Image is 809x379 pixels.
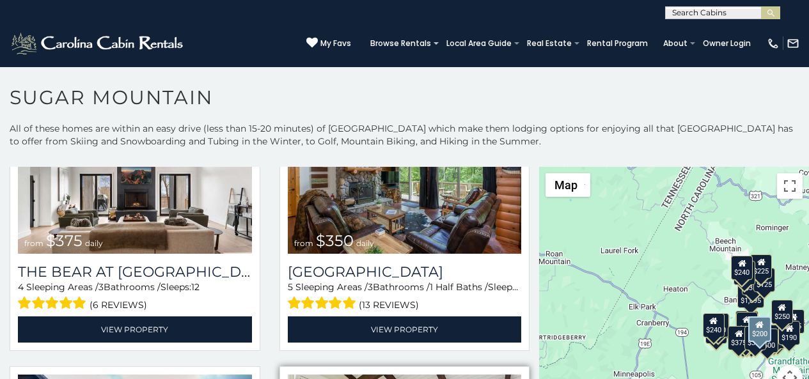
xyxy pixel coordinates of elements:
[728,326,750,350] div: $375
[546,173,590,197] button: Change map style
[10,31,187,56] img: White-1-2.png
[696,35,757,52] a: Owner Login
[18,263,252,281] h3: The Bear At Sugar Mountain
[18,281,24,293] span: 4
[736,312,758,336] div: $300
[731,256,753,280] div: $240
[288,281,293,293] span: 5
[24,238,43,248] span: from
[777,173,803,199] button: Toggle fullscreen view
[288,281,522,313] div: Sleeping Areas / Bathrooms / Sleeps:
[554,178,577,192] span: Map
[356,238,374,248] span: daily
[85,238,103,248] span: daily
[581,35,654,52] a: Rental Program
[359,297,419,313] span: (13 reviews)
[320,38,351,49] span: My Favs
[440,35,518,52] a: Local Area Guide
[750,254,772,279] div: $225
[519,281,527,293] span: 12
[364,35,437,52] a: Browse Rentals
[657,35,694,52] a: About
[191,281,200,293] span: 12
[46,231,82,250] span: $375
[783,309,805,334] div: $155
[18,316,252,343] a: View Property
[748,316,771,342] div: $200
[767,37,780,50] img: phone-regular-white.png
[763,325,785,349] div: $195
[18,263,252,281] a: The Bear At [GEOGRAPHIC_DATA]
[735,311,757,335] div: $190
[368,281,373,293] span: 3
[90,297,147,313] span: (6 reviews)
[778,321,800,345] div: $190
[787,37,799,50] img: mail-regular-white.png
[737,284,764,308] div: $1,095
[306,37,351,50] a: My Favs
[288,263,522,281] a: [GEOGRAPHIC_DATA]
[703,313,725,337] div: $240
[316,231,354,250] span: $350
[288,97,522,254] a: Grouse Moor Lodge from $350 daily
[288,316,522,343] a: View Property
[744,326,766,350] div: $350
[288,263,522,281] h3: Grouse Moor Lodge
[294,238,313,248] span: from
[288,97,522,254] img: Grouse Moor Lodge
[753,268,775,292] div: $125
[771,300,793,324] div: $250
[18,281,252,313] div: Sleeping Areas / Bathrooms / Sleeps:
[430,281,488,293] span: 1 Half Baths /
[98,281,104,293] span: 3
[18,97,252,254] img: The Bear At Sugar Mountain
[521,35,578,52] a: Real Estate
[18,97,252,254] a: The Bear At Sugar Mountain from $375 daily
